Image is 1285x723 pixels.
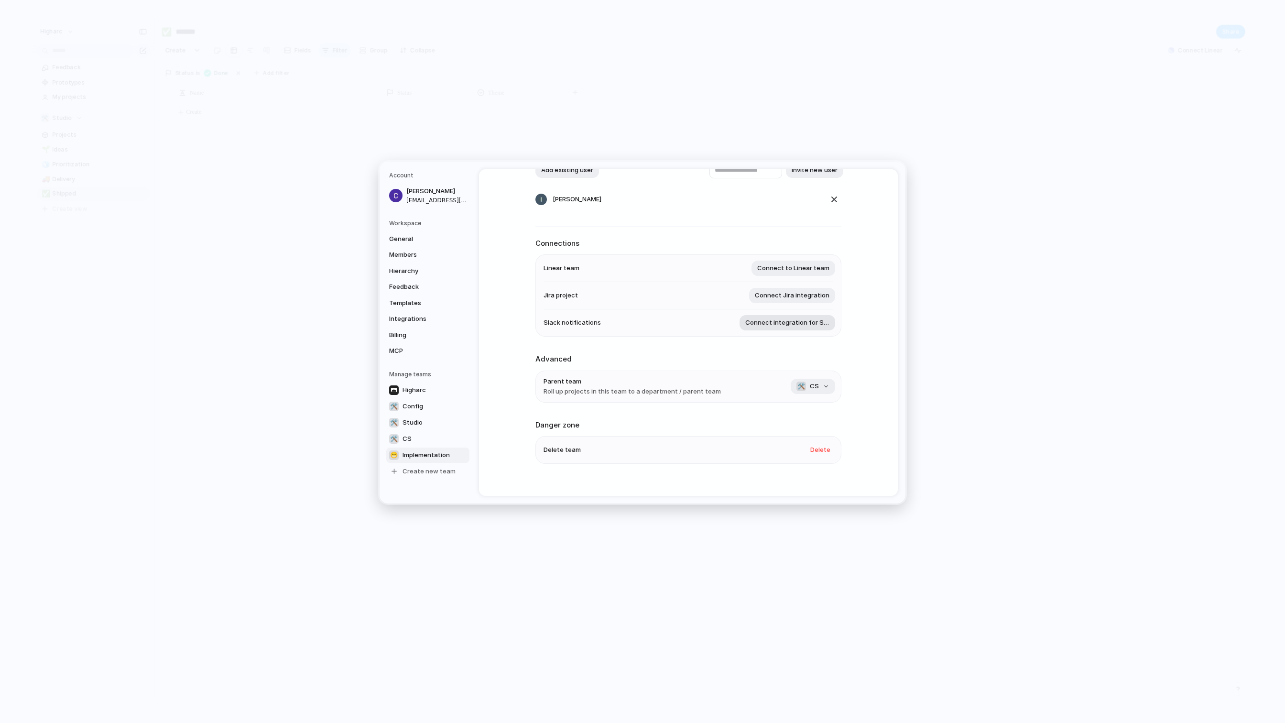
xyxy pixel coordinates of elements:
span: Parent team [544,377,721,386]
span: Jira project [544,291,578,300]
div: 🛠️ [796,382,806,391]
a: Hierarchy [386,263,469,279]
h2: Advanced [535,354,841,365]
span: General [389,234,450,244]
button: Delete [805,442,836,458]
a: MCP [386,343,469,359]
span: Delete [810,445,830,455]
span: Studio [403,418,423,427]
span: Feedback [389,282,450,292]
span: Create new team [403,467,456,476]
a: 🛠️Studio [386,415,469,430]
span: [PERSON_NAME] [406,186,468,196]
span: [PERSON_NAME] [553,195,601,204]
a: Create new team [386,464,469,479]
h5: Account [389,171,469,180]
h2: Danger zone [535,420,841,431]
button: Connect to Linear team [751,261,835,276]
button: Connect Jira integration [749,288,835,303]
span: Linear team [544,263,579,273]
span: Billing [389,330,450,340]
button: Add existing user [535,163,599,178]
a: Billing [386,328,469,343]
h5: Workspace [389,219,469,228]
a: Connect Jira integration [749,288,833,303]
div: 🛠️ [389,434,399,444]
a: Members [386,247,469,263]
h2: Connections [535,238,841,249]
a: 😁Implementation [386,448,469,463]
a: 🛠️Config [386,399,469,414]
a: 🛠️CS [386,431,469,447]
span: Implementation [403,450,450,460]
a: Feedback [386,279,469,295]
button: Invite new user [786,163,843,178]
span: Config [403,402,423,411]
h5: Manage teams [389,370,469,379]
span: [EMAIL_ADDRESS][DOMAIN_NAME] [406,196,468,205]
div: 🛠️ [389,418,399,427]
button: Connect integration for Slack [740,315,835,330]
div: 😁 [389,450,399,460]
a: Integrations [386,311,469,327]
span: Roll up projects in this team to a department / parent team [544,387,721,396]
span: Templates [389,298,450,308]
a: Connect to Linear team [751,261,833,276]
a: General [386,231,469,247]
a: Templates [386,296,469,311]
span: Integrations [389,314,450,324]
span: CS [403,434,412,444]
span: Slack notifications [544,318,601,328]
span: MCP [389,346,450,356]
span: Higharc [403,385,426,395]
a: [PERSON_NAME][EMAIL_ADDRESS][DOMAIN_NAME] [386,184,469,208]
button: 🛠️CS [791,379,835,394]
div: 🛠️ [389,402,399,411]
span: CS [810,382,819,391]
span: Hierarchy [389,266,450,276]
span: Connect integration for Slack [745,318,829,328]
span: Delete team [544,445,581,455]
a: Higharc [386,383,469,398]
span: Connect Jira integration [755,291,829,300]
span: Connect to Linear team [757,263,829,273]
span: Members [389,250,450,260]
